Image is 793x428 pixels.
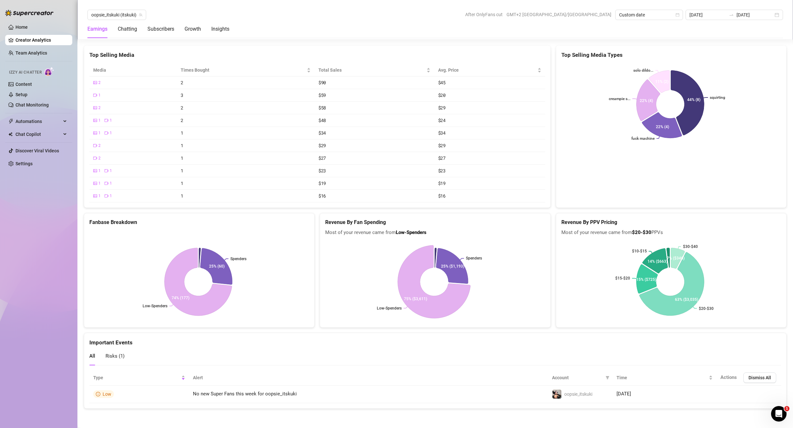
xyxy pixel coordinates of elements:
[743,372,776,383] button: Dismiss All
[181,168,183,174] span: 1
[689,11,726,18] input: Start date
[318,117,326,123] span: $48
[325,229,545,237] span: Most of your revenue came from
[396,229,427,235] b: Low-Spenders
[181,79,183,86] span: 2
[466,256,482,261] text: Spenders
[147,25,174,33] div: Subscribers
[89,333,781,347] div: Important Events
[105,131,108,135] span: video-camera
[93,169,97,173] span: picture
[105,118,108,122] span: video-camera
[465,10,503,19] span: After OnlyFans cut
[609,97,630,101] text: creampie s...
[89,219,309,226] h5: Fanbase Breakdown
[105,169,108,173] span: video-camera
[96,392,100,396] span: info-circle
[15,25,28,30] a: Home
[729,12,734,17] span: to
[632,249,647,253] text: $10-$15
[93,118,97,122] span: picture
[110,180,112,187] span: 1
[318,142,326,148] span: $29
[720,374,737,380] span: Actions
[552,374,603,381] span: Account
[318,155,326,161] span: $27
[617,391,631,397] span: [DATE]
[44,67,54,76] img: AI Chatter
[98,155,101,161] span: 2
[93,374,180,381] span: Type
[98,168,101,174] span: 1
[181,92,183,98] span: 3
[93,181,97,185] span: picture
[318,180,326,186] span: $19
[15,129,61,139] span: Chat Copilot
[177,64,315,76] th: Times Bought
[93,131,97,135] span: picture
[784,406,789,411] span: 1
[318,66,425,74] span: Total Sales
[105,194,108,198] span: video-camera
[185,25,201,33] div: Growth
[438,66,536,74] span: Avg. Price
[325,219,545,226] h5: Revenue By Fan Spending
[98,105,101,111] span: 2
[615,276,630,280] text: $15-$20
[181,180,183,186] span: 1
[193,391,297,397] span: No new Super Fans this week for oopsie_itskuki
[438,142,446,148] span: $29
[438,130,446,136] span: $34
[93,156,97,160] span: video-camera
[110,193,112,199] span: 1
[604,373,611,382] span: filter
[318,193,326,199] span: $16
[89,64,177,76] th: Media
[632,229,651,235] b: $20-$30
[93,106,97,110] span: picture
[98,180,101,187] span: 1
[617,374,708,381] span: Time
[89,370,189,386] th: Type
[93,93,97,97] span: video-camera
[15,50,47,56] a: Team Analytics
[438,79,446,86] span: $45
[181,66,306,74] span: Times Bought
[103,392,111,397] span: Low
[110,130,112,136] span: 1
[710,96,726,100] text: squirting
[181,105,183,111] span: 2
[93,81,97,85] span: picture
[98,117,101,124] span: 1
[87,25,107,33] div: Earnings
[676,13,679,17] span: calendar
[438,155,446,161] span: $27
[15,82,32,87] a: Content
[89,51,545,59] div: Top Selling Media
[561,219,781,226] h5: Revenue By PPV Pricing
[181,130,183,136] span: 1
[438,117,446,123] span: $24
[8,119,14,124] span: thunderbolt
[118,25,137,33] div: Chatting
[93,194,97,198] span: picture
[181,117,183,123] span: 2
[729,12,734,17] span: swap-right
[98,130,101,136] span: 1
[211,25,229,33] div: Insights
[438,105,446,111] span: $29
[507,10,611,19] span: GMT+2 [GEOGRAPHIC_DATA]/[GEOGRAPHIC_DATA]
[98,193,101,199] span: 1
[613,370,717,386] th: Time
[438,168,446,174] span: $23
[315,64,434,76] th: Total Sales
[15,161,33,166] a: Settings
[230,257,246,261] text: Spenders
[318,79,326,86] span: $90
[181,193,183,199] span: 1
[8,132,13,137] img: Chat Copilot
[438,180,446,186] span: $19
[110,168,112,174] span: 1
[633,68,653,73] text: solo dildo...
[15,148,59,153] a: Discover Viral Videos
